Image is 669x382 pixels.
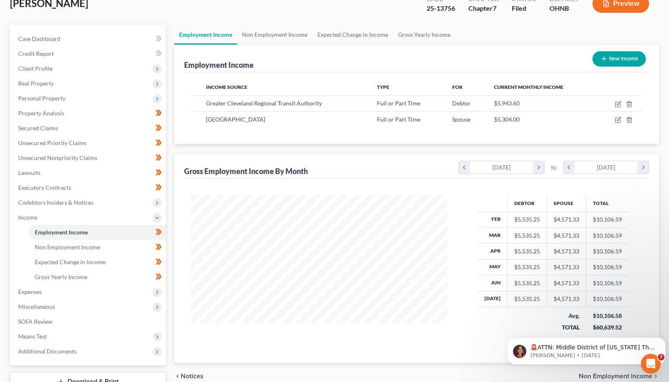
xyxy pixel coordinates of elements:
span: Current Monthly Income [494,84,563,90]
a: Case Dashboard [12,31,166,46]
span: Codebtors Insiders & Notices [18,199,94,206]
div: $5,535.25 [514,232,540,240]
td: $10,106.59 [586,244,629,259]
a: Expected Change in Income [312,25,393,45]
th: Apr [478,244,508,259]
i: chevron_left [563,161,575,174]
span: Means Test [18,333,47,340]
a: Employment Income [174,25,237,45]
span: Income Source [206,84,247,90]
a: Property Analysis [12,106,166,121]
span: Non Employment Income [35,244,100,251]
td: $10,106.59 [586,227,629,243]
div: Chapter [468,4,499,13]
a: Gross Yearly Income [28,270,166,284]
div: [DATE] [575,161,638,174]
a: Unsecured Nonpriority Claims [12,150,166,165]
div: Filed [512,4,536,13]
span: Debtor [452,100,471,107]
a: Lawsuits [12,165,166,180]
div: $4,571.33 [554,263,579,271]
th: Total [586,195,629,212]
div: Gross Employment Income By Month [184,166,308,176]
div: $4,571.33 [554,232,579,240]
i: chevron_right [533,161,544,174]
span: Client Profile [18,65,53,72]
span: Additional Documents [18,348,77,355]
i: chevron_left [174,373,181,380]
span: $5,304.00 [494,116,520,123]
div: Avg. [554,312,580,320]
span: Spouse [452,116,470,123]
span: 7 [493,4,496,12]
span: Full or Part Time [377,116,420,123]
i: chevron_right [638,161,649,174]
span: 🚨ATTN: Middle District of [US_STATE] The court has added a new Credit Counseling Field that we ne... [27,24,151,88]
th: May [478,259,508,275]
th: Debtor [508,195,547,212]
span: Case Dashboard [18,35,60,42]
div: $10,106.58 [593,312,622,320]
td: $10,106.59 [586,275,629,291]
span: Employment Income [35,229,88,236]
span: Gross Yearly Income [35,273,87,280]
button: chevron_left Notices [174,373,204,380]
a: Expected Change in Income [28,255,166,270]
span: Unsecured Nonpriority Claims [18,154,97,161]
div: $5,535.25 [514,215,540,224]
i: chevron_left [459,161,470,174]
button: Non Employment Income chevron_right [579,373,659,380]
span: [GEOGRAPHIC_DATA] [206,116,265,123]
p: Message from Katie, sent 3w ago [27,32,152,39]
span: Lawsuits [18,169,41,176]
span: Secured Claims [18,124,58,131]
th: [DATE] [478,291,508,307]
div: $5,535.25 [514,263,540,271]
div: OHNB [549,4,579,13]
span: $5,943.60 [494,100,520,107]
div: Employment Income [184,60,254,70]
span: 7 [658,354,664,361]
span: Full or Part Time [377,100,420,107]
span: to [551,163,556,172]
div: 25-13756 [427,4,455,13]
span: SOFA Review [18,318,53,325]
td: $10,106.59 [586,259,629,275]
span: Executory Contracts [18,184,71,191]
th: Mar [478,227,508,243]
span: For [452,84,463,90]
a: Non Employment Income [237,25,312,45]
td: $10,106.59 [586,291,629,307]
a: SOFA Review [12,314,166,329]
div: $5,535.25 [514,247,540,255]
span: Notices [181,373,204,380]
span: Personal Property [18,95,65,102]
a: Unsecured Priority Claims [12,136,166,150]
div: $5,535.25 [514,295,540,303]
span: Property Analysis [18,110,64,117]
iframe: Intercom notifications message [504,320,669,378]
a: Secured Claims [12,121,166,136]
div: $4,571.33 [554,295,579,303]
span: Income [18,214,37,221]
span: Expenses [18,288,42,295]
th: Spouse [547,195,586,212]
span: Expected Change in Income [35,258,106,265]
span: Credit Report [18,50,54,57]
span: Greater Cleveland Regional Transit Authority [206,100,322,107]
a: Executory Contracts [12,180,166,195]
span: Non Employment Income [579,373,652,380]
a: Employment Income [28,225,166,240]
div: $5,535.25 [514,279,540,287]
div: $4,571.33 [554,247,579,255]
button: New Income [592,51,646,67]
div: $4,571.33 [554,279,579,287]
div: $4,571.33 [554,215,579,224]
th: Feb [478,212,508,227]
iframe: Intercom live chat [641,354,661,374]
a: Credit Report [12,46,166,61]
td: $10,106.59 [586,212,629,227]
th: Jun [478,275,508,291]
span: Miscellaneous [18,303,55,310]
